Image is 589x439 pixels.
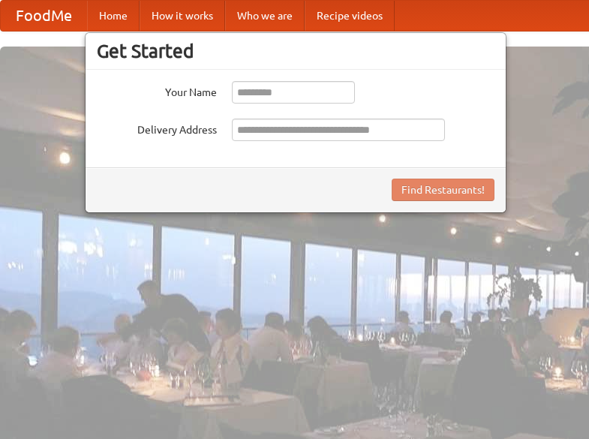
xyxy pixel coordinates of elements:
[305,1,395,31] a: Recipe videos
[87,1,140,31] a: Home
[225,1,305,31] a: Who we are
[97,40,494,62] h3: Get Started
[392,179,494,201] button: Find Restaurants!
[140,1,225,31] a: How it works
[97,81,217,100] label: Your Name
[97,119,217,137] label: Delivery Address
[1,1,87,31] a: FoodMe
